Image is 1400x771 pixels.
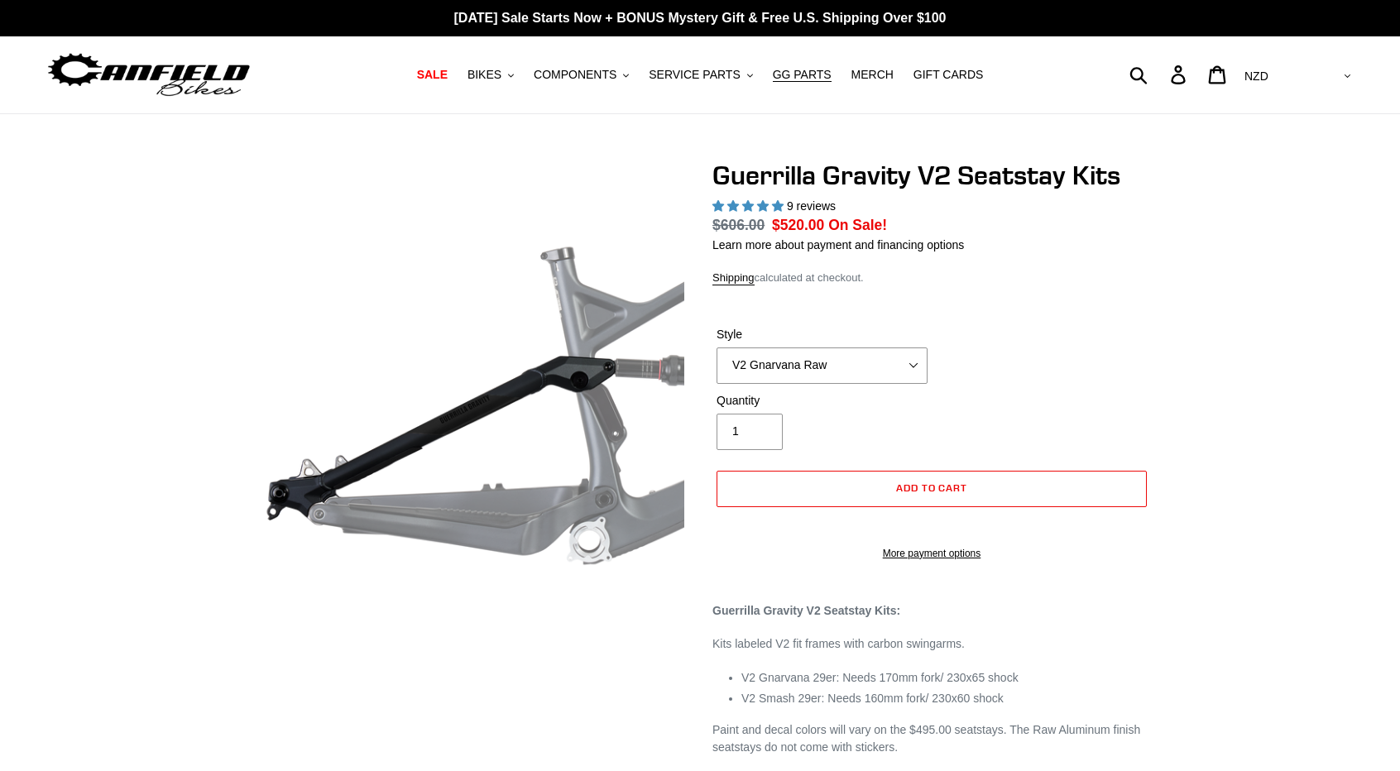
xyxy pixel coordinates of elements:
a: Learn more about payment and financing options [712,238,964,251]
div: calculated at checkout. [712,270,1151,286]
span: MERCH [851,68,894,82]
button: COMPONENTS [525,64,637,86]
li: V2 Smash 29er: Needs 160mm fork/ 230x60 shock [741,690,1151,707]
span: COMPONENTS [534,68,616,82]
li: V2 Gnarvana 29er: Needs 170mm fork/ 230x65 shock [741,669,1151,687]
span: 5.00 stars [712,199,787,213]
a: MERCH [843,64,902,86]
button: Add to cart [717,471,1147,507]
span: GG PARTS [773,68,832,82]
input: Search [1139,56,1181,93]
button: SERVICE PARTS [640,64,760,86]
a: GIFT CARDS [905,64,992,86]
a: SALE [409,64,456,86]
a: Shipping [712,271,755,285]
img: Canfield Bikes [46,49,252,101]
span: On Sale! [828,214,887,236]
span: SALE [417,68,448,82]
span: 9 reviews [787,199,836,213]
span: SERVICE PARTS [649,68,740,82]
p: Paint and decal colors will vary on the $495.00 seatstays. The Raw Aluminum finish seatstays do n... [712,721,1151,756]
label: Quantity [717,392,928,409]
button: BIKES [459,64,522,86]
span: GIFT CARDS [913,68,984,82]
s: $606.00 [712,217,765,233]
strong: Guerrilla Gravity V2 Seatstay Kits: [712,604,900,617]
a: GG PARTS [765,64,840,86]
h1: Guerrilla Gravity V2 Seatstay Kits [712,160,1151,191]
p: Kits labeled V2 fit frames with carbon swingarms. [712,635,1151,653]
span: BIKES [467,68,501,82]
label: Style [717,326,928,343]
a: More payment options [717,546,1147,561]
span: $520.00 [772,217,824,233]
img: Guerrilla Gravity V2 Seatstay Kits [252,163,684,595]
span: Add to cart [896,481,968,494]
